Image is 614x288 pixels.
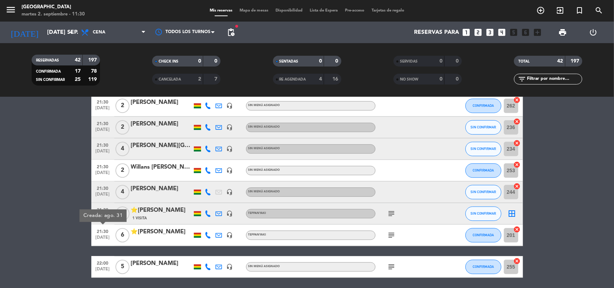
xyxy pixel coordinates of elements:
div: [GEOGRAPHIC_DATA] [22,4,85,11]
span: Mis reservas [206,9,236,13]
i: cancel [514,161,521,168]
i: filter_list [518,75,526,83]
span: [DATE] [94,192,112,200]
span: 21:30 [94,119,112,127]
span: Lista de Espera [306,9,341,13]
span: Teppanyaki [248,212,266,215]
div: Willans [PERSON_NAME] [131,163,192,172]
i: headset_mic [227,146,233,152]
i: arrow_drop_down [67,28,76,37]
div: [PERSON_NAME] [131,184,192,193]
span: Pre-acceso [341,9,368,13]
div: ⭐[PERSON_NAME] [131,227,192,237]
strong: 2 [198,77,201,82]
i: add_box [533,28,542,37]
div: Creada: ago. 31 [79,209,127,222]
strong: 119 [88,77,98,82]
span: 21:30 [94,205,112,214]
span: 6 [115,228,129,242]
i: power_settings_new [589,28,597,37]
span: 2 [115,120,129,134]
i: cancel [514,183,521,190]
span: CONFIRMADA [473,168,494,172]
span: [DATE] [94,106,112,114]
span: Sin menú asignado [248,147,280,150]
span: CHECK INS [159,60,178,63]
i: looks_3 [486,28,495,37]
div: [PERSON_NAME][GEOGRAPHIC_DATA] [131,141,192,150]
input: Filtrar por nombre... [526,75,582,83]
i: cancel [514,118,521,125]
button: CONFIRMADA [465,260,501,274]
button: SIN CONFIRMAR [465,120,501,134]
strong: 0 [215,59,219,64]
span: 2 [115,99,129,113]
span: RESERVADAS [36,59,59,62]
strong: 0 [198,59,201,64]
button: menu [5,4,16,18]
i: looks_4 [497,28,507,37]
i: subject [387,231,396,239]
div: martes 2. septiembre - 11:30 [22,11,85,18]
span: Mapa de mesas [236,9,272,13]
span: 2 [115,163,129,178]
i: headset_mic [227,124,233,131]
span: CONFIRMADA [473,265,494,269]
span: Sin menú asignado [248,169,280,172]
span: 4 [115,185,129,199]
i: headset_mic [227,264,233,270]
strong: 16 [332,77,340,82]
strong: 25 [75,77,81,82]
i: looks_two [474,28,483,37]
span: 21:30 [94,162,112,170]
span: SIN CONFIRMAR [470,125,496,129]
span: Disponibilidad [272,9,306,13]
div: [PERSON_NAME] [131,259,192,268]
div: [PERSON_NAME] [131,119,192,129]
span: 5 [115,260,129,274]
strong: 0 [456,59,460,64]
button: CONFIRMADA [465,99,501,113]
i: menu [5,4,16,15]
i: exit_to_app [556,6,564,15]
span: 21:30 [94,97,112,106]
i: cancel [514,96,521,104]
strong: 78 [91,69,98,74]
div: ⭐[PERSON_NAME] [131,206,192,215]
i: headset_mic [227,189,233,195]
span: Tarjetas de regalo [368,9,408,13]
strong: 42 [75,58,81,63]
i: headset_mic [227,167,233,174]
span: TOTAL [518,60,529,63]
span: CANCELADA [159,78,181,81]
span: [DATE] [94,127,112,136]
span: 21:30 [94,184,112,192]
span: Reservas para [414,29,459,36]
i: cancel [514,226,521,233]
span: 21:30 [94,227,112,235]
span: Sin menú asignado [248,265,280,268]
button: SIN CONFIRMAR [465,142,501,156]
strong: 0 [456,77,460,82]
span: SENTADAS [279,60,299,63]
span: fiber_manual_record [235,24,239,28]
span: Cena [93,30,105,35]
i: looks_one [462,28,471,37]
button: SIN CONFIRMAR [465,185,501,199]
span: CONFIRMADA [473,233,494,237]
span: NO SHOW [400,78,418,81]
div: LOG OUT [578,22,609,43]
span: 7 [115,206,129,221]
strong: 0 [335,59,340,64]
span: SIN CONFIRMAR [470,190,496,194]
strong: 0 [319,59,322,64]
span: pending_actions [227,28,235,37]
span: SIN CONFIRMAR [470,147,496,151]
i: cancel [514,257,521,265]
i: add_circle_outline [536,6,545,15]
button: CONFIRMADA [465,163,501,178]
span: 4 [115,142,129,156]
span: Teppanyaki [248,233,266,236]
span: [DATE] [94,149,112,157]
span: [DATE] [94,267,112,275]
